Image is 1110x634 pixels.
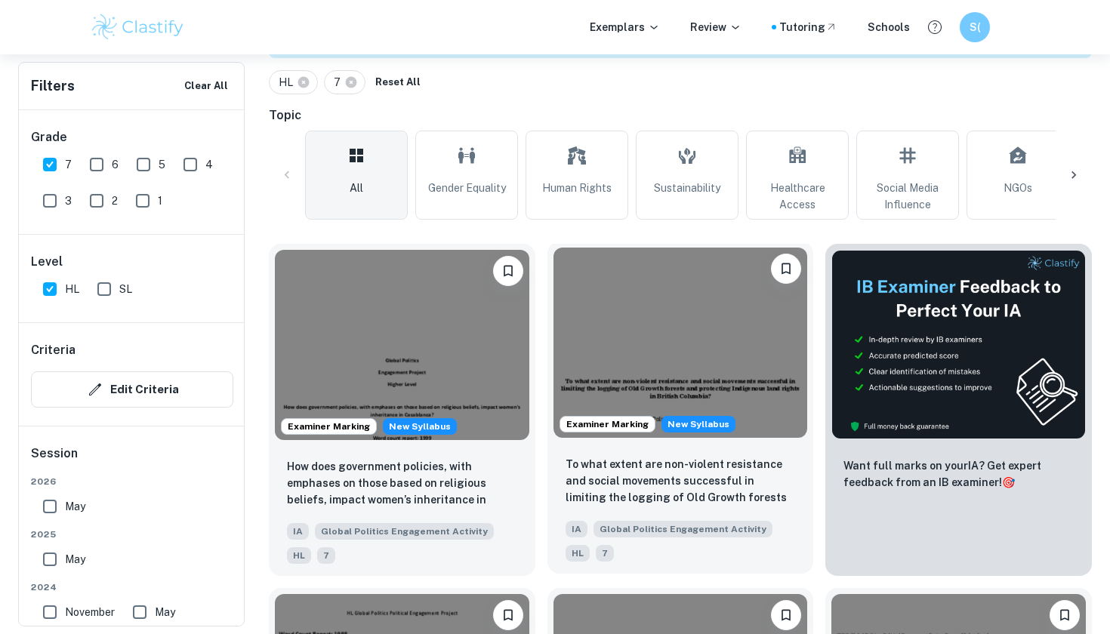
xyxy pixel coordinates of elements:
[287,523,309,540] span: IA
[566,521,587,537] span: IA
[383,418,457,435] div: Starting from the May 2026 session, the Global Politics Engagement Activity requirements have cha...
[350,180,363,196] span: All
[287,547,311,564] span: HL
[493,256,523,286] button: Bookmark
[65,604,115,620] span: November
[275,250,529,440] img: Global Politics Engagement Activity IA example thumbnail: How does government policies, with empha
[428,180,506,196] span: Gender Equality
[843,457,1074,491] p: Want full marks on your IA ? Get expert feedback from an IB examiner!
[180,75,232,97] button: Clear All
[493,600,523,630] button: Bookmark
[282,420,376,433] span: Examiner Marking
[279,74,300,91] span: HL
[31,475,233,488] span: 2026
[661,416,735,432] span: New Syllabus
[31,371,233,408] button: Edit Criteria
[119,281,132,297] span: SL
[560,417,655,431] span: Examiner Marking
[1004,180,1032,196] span: NGOs
[590,19,660,35] p: Exemplars
[287,458,517,509] p: How does government policies, with emphases on those based on religious beliefs, impact women’s i...
[831,250,1086,439] img: Thumbnail
[547,244,814,576] a: Examiner MarkingStarting from the May 2026 session, the Global Politics Engagement Activity requi...
[158,192,162,209] span: 1
[65,281,79,297] span: HL
[65,156,72,173] span: 7
[868,19,910,35] a: Schools
[383,418,457,435] span: New Syllabus
[269,70,318,94] div: HL
[372,71,424,94] button: Reset All
[315,523,494,540] span: Global Politics Engagement Activity
[334,74,347,91] span: 7
[31,341,76,359] h6: Criteria
[771,600,801,630] button: Bookmark
[967,19,984,35] h6: S(
[690,19,742,35] p: Review
[269,106,1092,125] h6: Topic
[31,253,233,271] h6: Level
[31,128,233,146] h6: Grade
[654,180,720,196] span: Sustainability
[269,244,535,576] a: Examiner MarkingStarting from the May 2026 session, the Global Politics Engagement Activity requi...
[31,528,233,541] span: 2025
[159,156,165,173] span: 5
[317,547,335,564] span: 7
[90,12,186,42] img: Clastify logo
[542,180,612,196] span: Human Rights
[65,498,85,515] span: May
[205,156,213,173] span: 4
[661,416,735,432] div: Starting from the May 2026 session, the Global Politics Engagement Activity requirements have cha...
[1050,600,1080,630] button: Bookmark
[31,75,75,97] h6: Filters
[753,180,842,213] span: Healthcare Access
[863,180,952,213] span: Social Media Influence
[960,12,990,42] button: S(
[112,192,118,209] span: 2
[31,580,233,594] span: 2024
[566,456,796,507] p: To what extent are non-violent resistance and social movements successful in limiting the logging...
[771,254,801,284] button: Bookmark
[31,445,233,475] h6: Session
[553,248,808,438] img: Global Politics Engagement Activity IA example thumbnail: To what extent are non-violent resistanc
[155,604,175,620] span: May
[596,545,614,562] span: 7
[65,192,72,209] span: 3
[922,14,948,40] button: Help and Feedback
[594,521,772,537] span: Global Politics Engagement Activity
[65,551,85,568] span: May
[324,70,365,94] div: 7
[779,19,837,35] a: Tutoring
[1002,476,1015,488] span: 🎯
[112,156,119,173] span: 6
[566,545,590,562] span: HL
[825,244,1092,576] a: ThumbnailWant full marks on yourIA? Get expert feedback from an IB examiner!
